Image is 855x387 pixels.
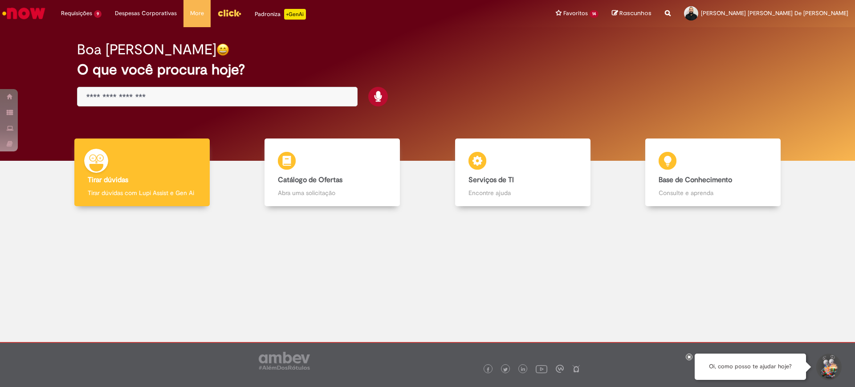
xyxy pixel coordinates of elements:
[1,4,47,22] img: ServiceNow
[701,9,848,17] span: [PERSON_NAME] [PERSON_NAME] De [PERSON_NAME]
[217,6,241,20] img: click_logo_yellow_360x200.png
[659,188,767,197] p: Consulte e aprenda
[278,188,387,197] p: Abra uma solicitação
[486,367,490,372] img: logo_footer_facebook.png
[618,139,809,207] a: Base de Conhecimento Consulte e aprenda
[47,139,237,207] a: Tirar dúvidas Tirar dúvidas com Lupi Assist e Gen Ai
[536,363,547,375] img: logo_footer_youtube.png
[612,9,651,18] a: Rascunhos
[216,43,229,56] img: happy-face.png
[590,10,598,18] span: 14
[94,10,102,18] span: 9
[521,367,525,372] img: logo_footer_linkedin.png
[77,42,216,57] h2: Boa [PERSON_NAME]
[659,175,732,184] b: Base de Conhecimento
[61,9,92,18] span: Requisições
[556,365,564,373] img: logo_footer_workplace.png
[284,9,306,20] p: +GenAi
[237,139,428,207] a: Catálogo de Ofertas Abra uma solicitação
[88,175,128,184] b: Tirar dúvidas
[815,354,842,380] button: Iniciar Conversa de Suporte
[503,367,508,372] img: logo_footer_twitter.png
[278,175,342,184] b: Catálogo de Ofertas
[468,188,577,197] p: Encontre ajuda
[255,9,306,20] div: Padroniza
[563,9,588,18] span: Favoritos
[77,62,778,77] h2: O que você procura hoje?
[572,365,580,373] img: logo_footer_naosei.png
[259,352,310,370] img: logo_footer_ambev_rotulo_gray.png
[427,139,618,207] a: Serviços de TI Encontre ajuda
[619,9,651,17] span: Rascunhos
[695,354,806,380] div: Oi, como posso te ajudar hoje?
[468,175,514,184] b: Serviços de TI
[115,9,177,18] span: Despesas Corporativas
[88,188,196,197] p: Tirar dúvidas com Lupi Assist e Gen Ai
[190,9,204,18] span: More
